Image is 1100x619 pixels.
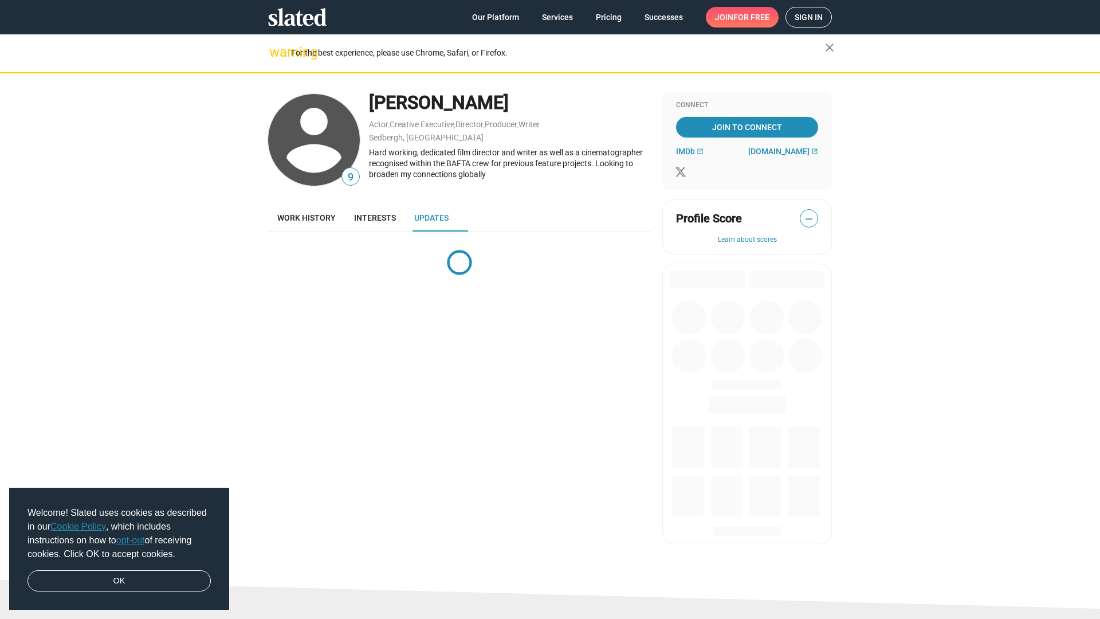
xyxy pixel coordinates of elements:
span: , [484,122,485,128]
span: Our Platform [472,7,519,28]
a: Writer [518,120,540,129]
span: Welcome! Slated uses cookies as described in our , which includes instructions on how to of recei... [27,506,211,561]
div: [PERSON_NAME] [369,91,651,115]
a: Sedbergh, [GEOGRAPHIC_DATA] [369,133,484,142]
div: Hard working, dedicated film director and writer as well as a cinematographer recognised within t... [369,147,651,179]
span: for free [733,7,769,28]
span: Services [542,7,573,28]
span: Updates [414,213,449,222]
a: IMDb [676,147,704,156]
span: [DOMAIN_NAME] [748,147,810,156]
mat-icon: close [823,41,836,54]
span: Successes [645,7,683,28]
span: , [517,122,518,128]
span: Join To Connect [678,117,816,138]
div: cookieconsent [9,488,229,610]
mat-icon: warning [269,45,283,59]
a: Joinfor free [706,7,779,28]
mat-icon: open_in_new [811,148,818,155]
a: Sign in [785,7,832,28]
a: Successes [635,7,692,28]
span: , [388,122,390,128]
a: opt-out [116,535,145,545]
span: Join [715,7,769,28]
a: Pricing [587,7,631,28]
span: IMDb [676,147,695,156]
span: , [454,122,455,128]
a: Producer [485,120,517,129]
a: [DOMAIN_NAME] [748,147,818,156]
span: Interests [354,213,396,222]
mat-icon: open_in_new [697,148,704,155]
a: Updates [405,204,458,232]
span: Work history [277,213,336,222]
button: Learn about scores [676,236,818,245]
a: Creative Executive [390,120,454,129]
div: For the best experience, please use Chrome, Safari, or Firefox. [291,45,825,61]
span: — [800,211,818,226]
a: Actor [369,120,388,129]
span: 9 [342,170,359,185]
a: dismiss cookie message [27,570,211,592]
span: Profile Score [676,211,742,226]
a: Cookie Policy [50,522,106,531]
span: Sign in [795,7,823,27]
span: Pricing [596,7,622,28]
a: Director [455,120,484,129]
a: Work history [268,204,345,232]
a: Join To Connect [676,117,818,138]
a: Our Platform [463,7,528,28]
div: Connect [676,101,818,110]
a: Interests [345,204,405,232]
a: Services [533,7,582,28]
